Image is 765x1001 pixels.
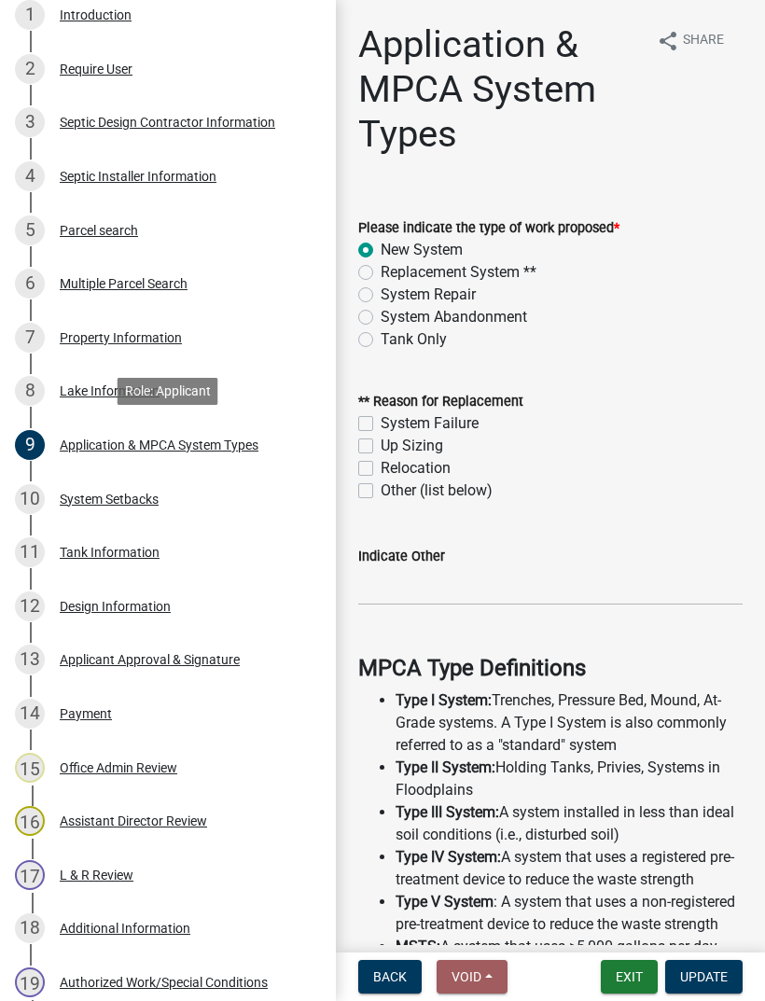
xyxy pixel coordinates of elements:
[381,435,443,457] label: Up Sizing
[396,846,743,891] li: A system that uses a registered pre-treatment device to reduce the waste strength
[396,803,499,821] strong: Type III System:
[396,891,743,936] li: : A system that uses a non-registered pre-treatment device to reduce the waste strength
[396,848,501,866] strong: Type IV System:
[15,376,45,406] div: 8
[396,936,743,958] li: A system that uses >5,000 gallons per day
[15,537,45,567] div: 11
[396,893,494,911] strong: Type V System
[60,653,240,666] div: Applicant Approval & Signature
[60,331,182,344] div: Property Information
[452,969,481,984] span: Void
[60,63,132,76] div: Require User
[381,261,536,284] label: Replacement System **
[381,480,493,502] label: Other (list below)
[381,306,527,328] label: System Abandonment
[657,30,679,52] i: share
[15,967,45,997] div: 19
[15,484,45,514] div: 10
[15,806,45,836] div: 16
[683,30,724,52] span: Share
[60,976,268,989] div: Authorized Work/Special Conditions
[358,396,523,409] label: ** Reason for Replacement
[642,22,739,59] button: shareShare
[358,222,619,235] label: Please indicate the type of work proposed
[15,215,45,245] div: 5
[396,758,495,776] strong: Type II System:
[15,645,45,674] div: 13
[358,550,445,563] label: Indicate Other
[60,384,160,397] div: Lake Information
[358,22,642,157] h1: Application & MPCA System Types
[60,493,159,506] div: System Setbacks
[358,655,586,681] strong: MPCA Type Definitions
[381,412,479,435] label: System Failure
[15,161,45,191] div: 4
[358,960,422,994] button: Back
[381,328,447,351] label: Tank Only
[60,277,188,290] div: Multiple Parcel Search
[60,761,177,774] div: Office Admin Review
[601,960,658,994] button: Exit
[15,913,45,943] div: 18
[381,239,463,261] label: New System
[15,430,45,460] div: 9
[60,546,160,559] div: Tank Information
[60,814,207,827] div: Assistant Director Review
[15,591,45,621] div: 12
[15,860,45,890] div: 17
[60,224,138,237] div: Parcel search
[60,8,132,21] div: Introduction
[15,699,45,729] div: 14
[437,960,508,994] button: Void
[60,600,171,613] div: Design Information
[396,689,743,757] li: Trenches, Pressure Bed, Mound, At-Grade systems. A Type I System is also commonly referred to as ...
[60,922,190,935] div: Additional Information
[15,269,45,299] div: 6
[381,284,476,306] label: System Repair
[60,438,258,452] div: Application & MPCA System Types
[60,869,133,882] div: L & R Review
[60,116,275,129] div: Septic Design Contractor Information
[15,54,45,84] div: 2
[381,457,451,480] label: Relocation
[373,969,407,984] span: Back
[396,757,743,801] li: Holding Tanks, Privies, Systems in Floodplains
[665,960,743,994] button: Update
[396,938,440,955] strong: MSTS:
[60,707,112,720] div: Payment
[396,691,492,709] strong: Type I System:
[396,801,743,846] li: A system installed in less than ideal soil conditions (i.e., disturbed soil)
[15,107,45,137] div: 3
[60,170,216,183] div: Septic Installer Information
[15,323,45,353] div: 7
[15,753,45,783] div: 15
[118,378,218,405] div: Role: Applicant
[680,969,728,984] span: Update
